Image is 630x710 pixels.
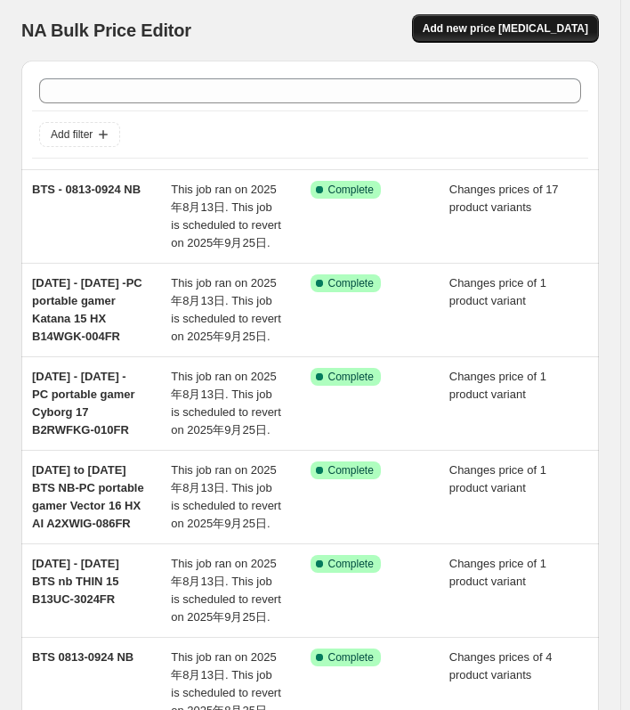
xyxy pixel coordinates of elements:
[32,370,135,437] span: [DATE] - [DATE] - PC portable gamer Cyborg 17 B2RWFKG-010FR
[51,127,93,142] span: Add filter
[39,122,120,147] button: Add filter
[171,276,281,343] span: This job ran on 2025年8月13日. This job is scheduled to revert on 2025年9月25日.
[21,20,191,40] span: NA Bulk Price Editor
[449,463,546,494] span: Changes price of 1 product variant
[171,370,281,437] span: This job ran on 2025年8月13日. This job is scheduled to revert on 2025年9月25日.
[449,370,546,401] span: Changes price of 1 product variant
[449,183,559,214] span: Changes prices of 17 product variants
[449,650,553,681] span: Changes prices of 4 product variants
[449,276,546,307] span: Changes price of 1 product variant
[328,557,374,571] span: Complete
[32,650,133,664] span: BTS 0813-0924 NB
[412,14,599,43] button: Add new price [MEDICAL_DATA]
[423,21,588,36] span: Add new price [MEDICAL_DATA]
[328,183,374,197] span: Complete
[328,463,374,477] span: Complete
[328,276,374,290] span: Complete
[328,650,374,665] span: Complete
[32,463,144,530] span: [DATE] to [DATE] BTS NB-PC portable gamer Vector 16 HX AI A2XWIG-086FR
[449,557,546,588] span: Changes price of 1 product variant
[32,276,142,343] span: [DATE] - [DATE] -PC portable gamer Katana 15 HX B14WGK-004FR
[171,183,281,249] span: This job ran on 2025年8月13日. This job is scheduled to revert on 2025年9月25日.
[32,183,141,196] span: BTS - 0813-0924 NB
[32,557,119,606] span: [DATE] - [DATE] BTS nb THIN 15 B13UC-3024FR
[328,370,374,384] span: Complete
[171,463,281,530] span: This job ran on 2025年8月13日. This job is scheduled to revert on 2025年9月25日.
[171,557,281,624] span: This job ran on 2025年8月13日. This job is scheduled to revert on 2025年9月25日.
